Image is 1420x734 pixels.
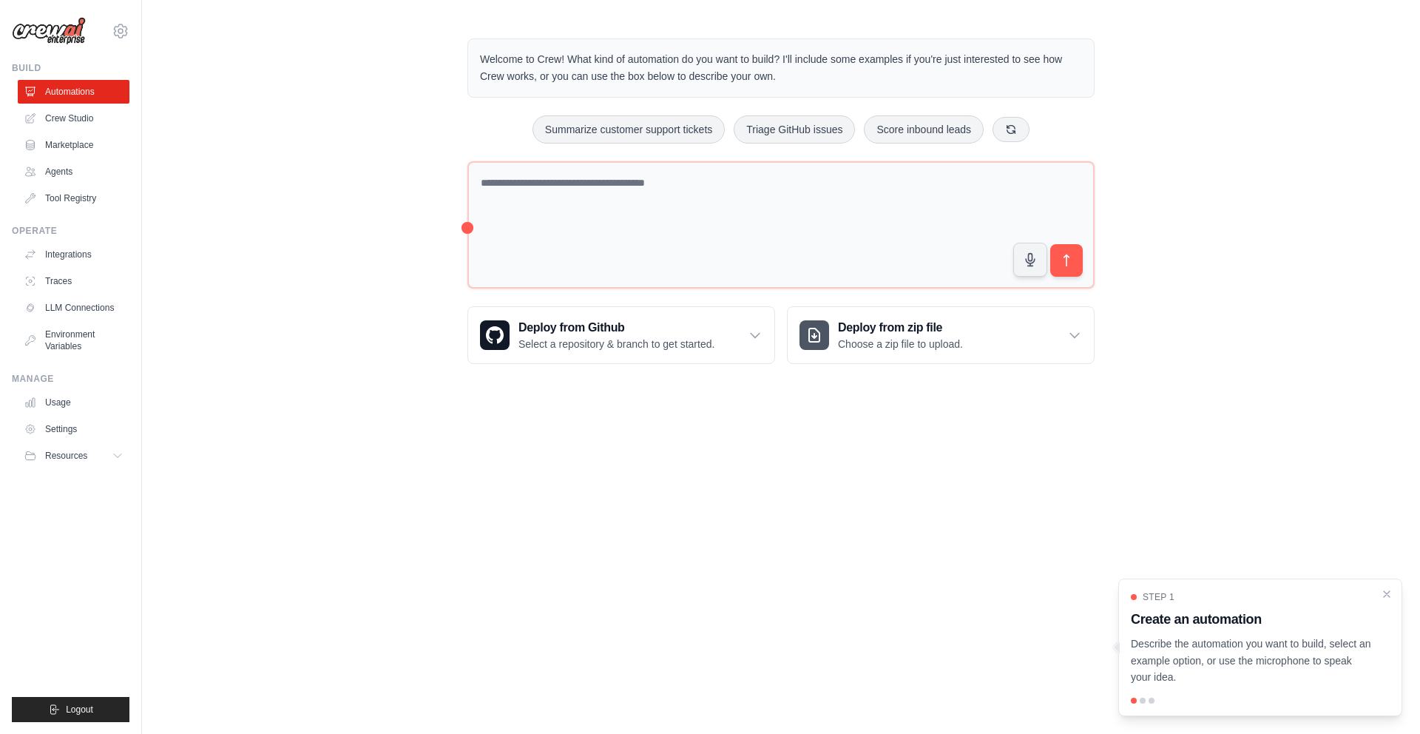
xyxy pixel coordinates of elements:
button: Score inbound leads [864,115,984,144]
p: Describe the automation you want to build, select an example option, or use the microphone to spe... [1131,636,1372,686]
h3: Create an automation [1131,609,1372,630]
button: Summarize customer support tickets [532,115,725,144]
a: Environment Variables [18,323,129,358]
p: Welcome to Crew! What kind of automation do you want to build? I'll include some examples if you'... [480,51,1082,85]
img: Logo [12,17,86,45]
a: Usage [18,391,129,414]
h3: Deploy from zip file [838,319,963,337]
div: Operate [12,225,129,237]
button: Close walkthrough [1381,588,1393,600]
div: Build [12,62,129,74]
a: Crew Studio [18,107,129,130]
button: Resources [18,444,129,468]
a: Tool Registry [18,186,129,210]
a: Agents [18,160,129,183]
a: Automations [18,80,129,104]
iframe: Chat Widget [1346,663,1420,734]
a: Marketplace [18,133,129,157]
button: Triage GitHub issues [734,115,855,144]
span: Logout [66,704,93,716]
p: Select a repository & branch to get started. [518,337,714,351]
span: Step 1 [1143,591,1174,603]
a: Traces [18,269,129,293]
h3: Deploy from Github [518,319,714,337]
a: LLM Connections [18,296,129,320]
div: Manage [12,373,129,385]
p: Choose a zip file to upload. [838,337,963,351]
a: Integrations [18,243,129,266]
button: Logout [12,697,129,722]
a: Settings [18,417,129,441]
span: Resources [45,450,87,462]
